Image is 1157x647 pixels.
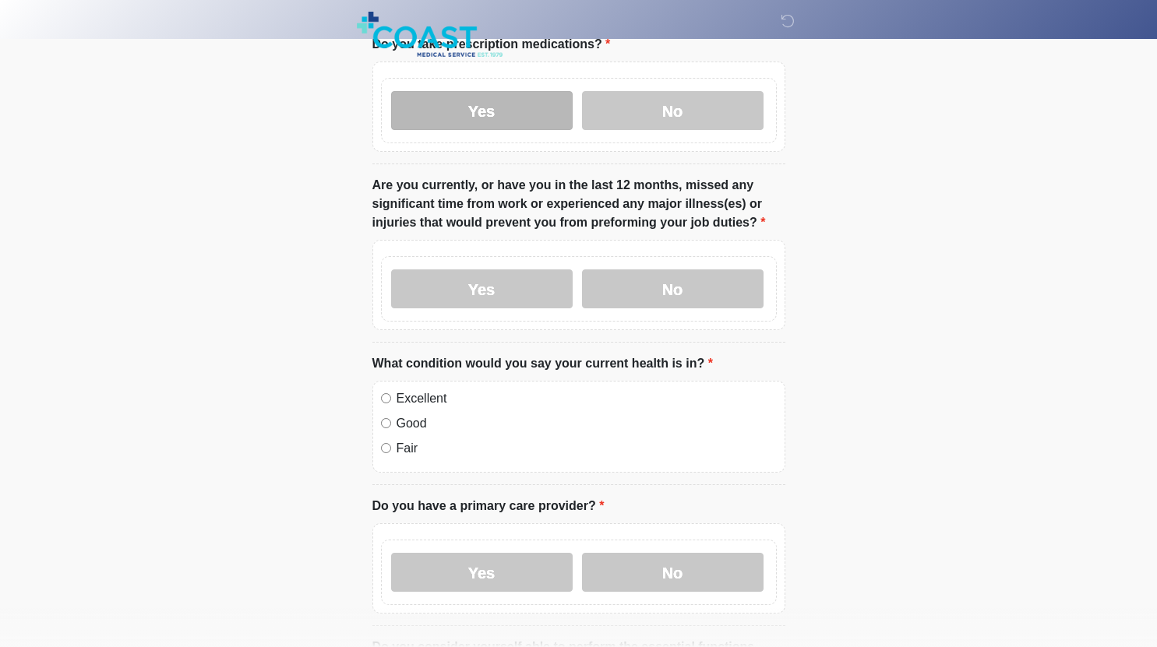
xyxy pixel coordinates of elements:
[381,418,391,428] input: Good
[397,389,777,408] label: Excellent
[372,176,785,232] label: Are you currently, or have you in the last 12 months, missed any significant time from work or ex...
[381,443,391,453] input: Fair
[372,354,713,373] label: What condition would you say your current health is in?
[582,91,764,130] label: No
[582,553,764,592] label: No
[397,414,777,433] label: Good
[582,269,764,308] label: No
[357,12,503,57] img: Coast Medical Service Logo
[391,553,573,592] label: Yes
[397,439,777,458] label: Fair
[372,497,605,515] label: Do you have a primary care provider?
[391,91,573,130] label: Yes
[381,393,391,403] input: Excellent
[391,269,573,308] label: Yes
